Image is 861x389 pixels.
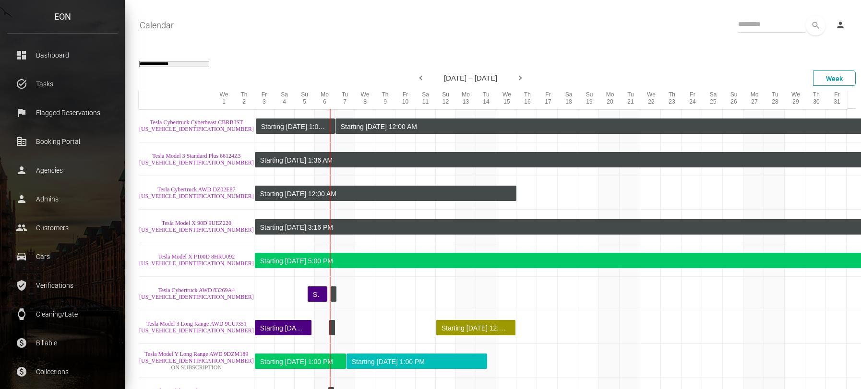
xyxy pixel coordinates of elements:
div: Fr 31 [826,90,847,108]
a: flag Flagged Reservations [7,101,118,125]
p: Admins [14,192,110,206]
a: paid Billable [7,331,118,355]
div: We 1 [214,90,234,108]
a: drive_eta Cars [7,245,118,269]
div: Fr 24 [682,90,703,108]
a: watch Cleaning/Late [7,302,118,326]
div: Rented for 6 hours by Admin Block . Current status is rental . [331,286,336,302]
a: Calendar [140,13,174,37]
div: Mo 13 [455,90,476,108]
div: Mo 20 [599,90,620,108]
div: Th 16 [517,90,538,108]
a: paid Collections [7,360,118,384]
a: person Admins [7,187,118,211]
div: Previous [415,71,425,86]
div: Sa 18 [558,90,579,108]
div: Sa 25 [703,90,723,108]
div: We 29 [785,90,806,108]
div: Starting [DATE] 12:00 AM [442,320,508,336]
a: corporate_fare Booking Portal [7,130,118,153]
a: Tesla Model 3 Standard Plus 66124Z3 [US_VEHICLE_IDENTIFICATION_NUMBER] [139,153,254,166]
button: search [806,16,825,35]
div: [DATE] – [DATE] [112,71,829,85]
div: Starting [DATE] 2:30 PM [313,287,320,302]
div: Th 23 [661,90,682,108]
div: Fr 10 [395,90,415,108]
td: Tesla Cybertruck AWD 83269A4 7G2CEHED7RA019680 [139,277,254,310]
p: Agencies [14,163,110,177]
p: Collections [14,365,110,379]
div: Tu 7 [335,90,355,108]
td: Tesla Model 3 Standard Plus 66124Z3 5YJ3E1EA3KF301582 [139,142,254,176]
div: Next [516,71,526,86]
div: We 15 [496,90,517,108]
i: person [836,20,845,30]
div: Rented for 3 days, 22 hours by Admin Block . Current status is rental . [256,118,335,134]
div: Th 30 [806,90,826,108]
div: Mo 27 [744,90,765,108]
div: Mo 6 [314,90,335,108]
div: Su 19 [579,90,599,108]
div: Rented for 6 days, 6 hours by Gangsoo Han . Current status is cleaning . [255,320,311,335]
p: Booking Portal [14,134,110,149]
div: Tu 21 [620,90,641,108]
a: people Customers [7,216,118,240]
span: ON SUBSCRIPTION [171,364,222,371]
div: Rented for 7 days by Shyi Oneal . Current status is rental . [255,354,346,369]
td: Tesla Cybertruck Cyberbeast CBRB3ST 7G2CEHEE4RA013554 [139,109,254,142]
div: Fr 3 [254,90,274,108]
a: Tesla Model X P100D 8HRU092 [US_VEHICLE_IDENTIFICATION_NUMBER] [139,253,254,267]
div: Rented for 4 days by Wentao Jin . Current status is verified . [436,320,515,335]
div: Starting [DATE] 2:00 PM [260,320,304,336]
div: Sa 11 [415,90,435,108]
div: Starting [DATE] 1:00 PM [260,354,338,369]
a: Tesla Cybertruck AWD DZ02E87 [US_VEHICLE_IDENTIFICATION_NUMBER] [139,186,254,200]
td: Tesla Model Y Long Range AWD 9DZM189 7SAYGDEE9NA019360 ON SUBSCRIPTION [139,344,254,377]
div: Rented for 22 days, 23 hours by Admin Block . Current status is rental . [255,186,516,201]
a: Tesla Cybertruck AWD 83269A4 [US_VEHICLE_IDENTIFICATION_NUMBER] [139,287,254,300]
a: dashboard Dashboard [7,43,118,67]
div: Rented for 5 hours by Admin Block . Current status is rental . [329,320,335,335]
div: Th 9 [375,90,395,108]
p: Flagged Reservations [14,106,110,120]
td: Tesla Model 3 Long Range AWD 9CUJ351 5YJ3E1EBXNF342515 [139,310,254,344]
a: person [828,16,854,35]
div: Tu 28 [765,90,785,108]
div: Sa 4 [274,90,294,108]
div: Fr 17 [538,90,558,108]
a: Tesla Cybertruck Cyberbeast CBRB3ST [US_VEHICLE_IDENTIFICATION_NUMBER] [139,119,254,132]
div: We 8 [355,90,375,108]
td: Tesla Model X P100D 8HRU092 5YJXCBE41JF134189 [139,243,254,277]
div: Su 5 [294,90,314,108]
div: We 22 [641,90,661,108]
div: Tu 14 [476,90,496,108]
div: Starting [DATE] 1:00 PM [352,354,479,369]
div: Starting [DATE] 12:00 AM [260,186,509,201]
p: Cars [14,249,110,264]
div: Week [813,71,856,86]
td: Tesla Model X 90D 9UEZ220 5YJXCAE27GF032185 [139,210,254,243]
p: Dashboard [14,48,110,62]
a: task_alt Tasks [7,72,118,96]
p: Customers [14,221,110,235]
a: Tesla Model X 90D 9UEZ220 [US_VEHICLE_IDENTIFICATION_NUMBER] [139,220,254,233]
div: Th 2 [234,90,254,108]
a: Tesla Model Y Long Range AWD 9DZM189 [US_VEHICLE_IDENTIFICATION_NUMBER] [139,351,254,364]
p: Verifications [14,278,110,293]
div: Starting [DATE] 1:00 AM [261,119,327,134]
p: Cleaning/Late [14,307,110,321]
p: Tasks [14,77,110,91]
p: Billable [14,336,110,350]
div: Rented for 1 day by yuya KAWAKAMI . Current status is cleaning . [308,286,327,302]
a: Tesla Model 3 Long Range AWD 9CUJ351 [US_VEHICLE_IDENTIFICATION_NUMBER] [139,320,254,334]
div: Su 26 [723,90,744,108]
a: person Agencies [7,158,118,182]
a: verified_user Verifications [7,273,118,297]
td: Tesla Cybertruck AWD DZ02E87 7G2CEHED4RA034122 [139,176,254,210]
div: Rented for 7 days by Shyi Oneal . Current status is confirmed . [347,354,487,369]
div: Su 12 [435,90,455,108]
